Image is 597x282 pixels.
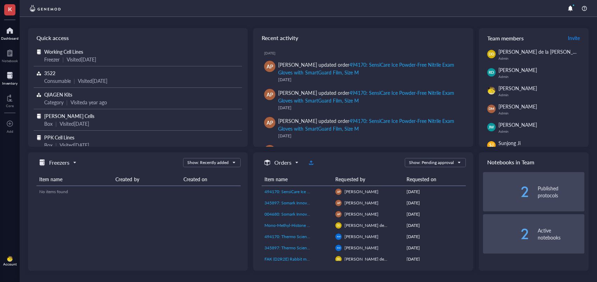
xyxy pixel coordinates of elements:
span: [PERSON_NAME] Cells [44,112,94,119]
div: Box [44,120,53,127]
span: SJ [489,142,494,149]
span: Invite [568,34,580,41]
span: [PERSON_NAME] [498,103,537,110]
img: da48f3c6-a43e-4a2d-aade-5eac0d93827f.jpeg [488,87,495,94]
div: Core [6,104,14,108]
div: Category [44,98,63,106]
span: AP [267,63,273,70]
div: Recent activity [253,28,473,48]
a: Core [6,92,14,108]
div: Show: Pending approval [409,159,454,166]
div: [PERSON_NAME] updated order [278,89,462,104]
div: [DATE] [407,245,463,251]
span: Working Cell Lines [44,48,83,55]
div: 494170: SensiCare Ice Powder-Free Nitrile Exam Gloves with SmartGuard Film, Size M [278,61,454,76]
a: AP[PERSON_NAME] updated order494170: SensiCare Ice Powder-Free Nitrile Exam Gloves with SmartGuar... [259,58,467,86]
div: [DATE] [407,256,463,262]
span: [PERSON_NAME] de la [PERSON_NAME] [498,48,589,55]
div: Consumable [44,77,71,85]
th: Requested on [404,173,466,186]
span: DD [337,224,341,227]
div: [DATE] [278,104,462,111]
th: Requested by [333,173,403,186]
div: Admin [498,129,584,133]
h5: Orders [274,158,291,167]
div: Admin [498,93,584,97]
div: [PERSON_NAME] updated order [278,117,462,132]
span: [PERSON_NAME] [344,200,378,206]
a: 345897: Thermo Scientific™ BioLite™ Cell Culture Treated Flasks (25cm2) T25 [264,245,330,251]
span: 494170: Thermo Scientific BioLite Cell Culture Treated Flasks (T75) [264,234,388,240]
div: | [66,98,68,106]
a: AP[PERSON_NAME] updated order494170: SensiCare Ice Powder-Free Nitrile Exam Gloves with SmartGuar... [259,114,467,142]
span: DD [489,51,494,57]
div: Box [44,141,53,149]
span: AP [267,119,273,126]
a: 494170: SensiCare Ice Powder-Free Nitrile Exam Gloves with SmartGuard Film, Size M [264,189,330,195]
a: Notebook [2,47,18,63]
span: 494170: SensiCare Ice Powder-Free Nitrile Exam Gloves with SmartGuard Film, Size M [264,189,423,195]
div: Dashboard [1,36,19,40]
a: AP[PERSON_NAME] updated order494170: SensiCare Ice Powder-Free Nitrile Exam Gloves with SmartGuar... [259,86,467,114]
span: [PERSON_NAME] [344,211,378,217]
a: Invite [568,32,580,44]
span: [PERSON_NAME] [344,189,378,195]
div: | [62,55,64,63]
div: Inventory [2,81,18,85]
div: 2 [483,186,530,197]
span: PPK Cell Lines [44,134,74,141]
span: 004680: Somark Innovations Inc NEEDLE GREEN IRRADIATED [264,211,382,217]
a: Mono-Methyl-Histone H3 (Lys4) (D1A9) XP® Rabbit mAb #5326 [264,222,330,229]
th: Item name [262,173,333,186]
div: [DATE] [264,51,467,55]
span: Sunjong Ji [498,139,521,146]
a: 004680: Somark Innovations Inc NEEDLE GREEN IRRADIATED [264,211,330,217]
div: | [55,120,57,127]
div: Team members [479,28,589,48]
span: KW [337,235,340,238]
div: [DATE] [407,211,463,217]
div: Published protocols [538,185,584,199]
span: RD [489,70,494,76]
div: Visited a year ago [71,98,107,106]
div: | [55,141,57,149]
div: Visited [DATE] [60,141,89,149]
a: Inventory [2,70,18,85]
span: 345897: Somark Innovations Inc NEEDLE YELLOW IRRADIATED [264,200,385,206]
span: AP [337,212,340,216]
span: FAK (D2R2E) Rabbit mAb #13009 [264,256,328,262]
span: [PERSON_NAME] [344,245,378,251]
div: Quick access [28,28,248,48]
span: [PERSON_NAME] de la [PERSON_NAME] [344,222,423,228]
span: [PERSON_NAME] [498,66,537,73]
div: Visited [DATE] [60,120,89,127]
div: [DATE] [407,200,463,206]
span: QIAGEN Kits [44,91,72,98]
div: Freezer [44,55,60,63]
div: No items found [39,189,238,195]
div: [DATE] [407,234,463,240]
span: K [8,5,12,13]
span: 345897: Thermo Scientific™ BioLite™ Cell Culture Treated Flasks (25cm2) T25 [264,245,409,251]
span: Mono-Methyl-Histone H3 (Lys4) (D1A9) XP® Rabbit mAb #5326 [264,222,384,228]
div: [DATE] [278,132,462,139]
h5: Freezers [49,158,69,167]
div: Notebooks in Team [479,152,589,172]
span: JW [489,124,494,130]
span: DD [337,258,341,261]
div: | [74,77,75,85]
div: Show: Recently added [187,159,229,166]
span: [PERSON_NAME] [498,121,537,128]
th: Created by [113,173,181,186]
div: 494170: SensiCare Ice Powder-Free Nitrile Exam Gloves with SmartGuard Film, Size M [278,89,454,104]
div: Admin [498,56,589,60]
div: 494170: SensiCare Ice Powder-Free Nitrile Exam Gloves with SmartGuard Film, Size M [278,117,454,132]
div: Admin [498,111,584,115]
span: DM [489,106,494,111]
a: FAK (D2R2E) Rabbit mAb #13009 [264,256,330,262]
span: [PERSON_NAME] [498,85,537,92]
span: AP [337,190,340,193]
span: KW [337,247,340,249]
div: Account [3,262,17,266]
a: Dashboard [1,25,19,40]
